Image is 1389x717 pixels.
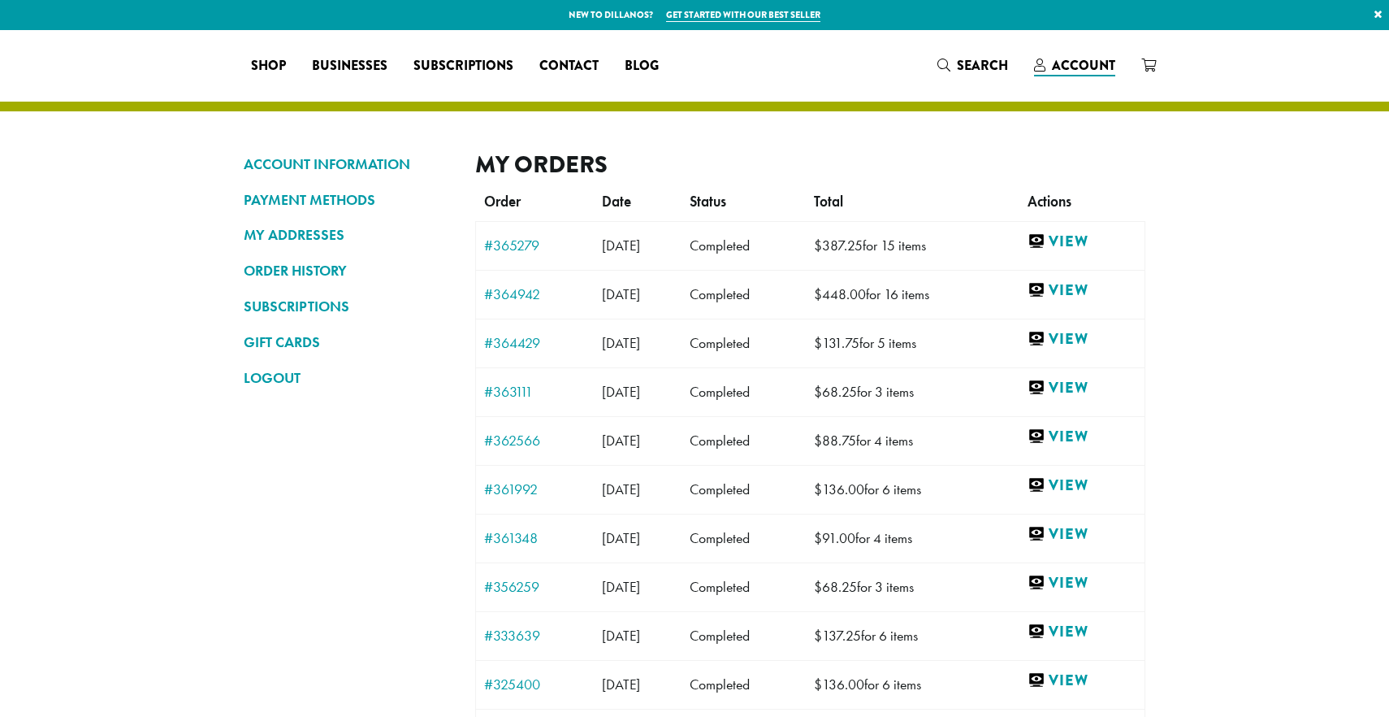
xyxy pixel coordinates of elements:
td: Completed [682,660,805,709]
span: [DATE] [602,578,640,596]
span: 88.75 [814,432,856,450]
a: View [1028,427,1136,447]
td: Completed [682,465,805,514]
span: 136.00 [814,480,864,498]
span: [DATE] [602,237,640,254]
a: SUBSCRIPTIONS [244,293,451,320]
span: [DATE] [602,285,640,303]
span: Actions [1028,193,1071,211]
span: 91.00 [814,529,855,547]
span: [DATE] [602,334,640,352]
td: Completed [682,416,805,465]
a: #361992 [484,482,586,497]
td: Completed [682,367,805,416]
span: Date [602,193,631,211]
span: Total [814,193,843,211]
a: View [1028,232,1136,252]
span: Status [690,193,726,211]
span: $ [814,578,822,596]
td: Completed [682,611,805,660]
td: for 4 items [806,514,1019,563]
span: Order [484,193,521,211]
a: View [1028,671,1136,691]
a: LOGOUT [244,364,451,392]
a: View [1028,622,1136,642]
span: $ [814,237,822,254]
td: Completed [682,563,805,611]
span: [DATE] [602,432,640,450]
span: $ [814,383,822,401]
span: Businesses [312,56,387,76]
span: 131.75 [814,334,859,352]
a: PAYMENT METHODS [244,186,451,214]
span: $ [814,480,822,498]
td: Completed [682,221,805,270]
a: #356259 [484,580,586,594]
span: 68.25 [814,383,857,401]
span: Blog [625,56,659,76]
a: GIFT CARDS [244,328,451,356]
span: [DATE] [602,529,640,547]
td: for 15 items [806,221,1019,270]
td: for 16 items [806,270,1019,319]
span: 68.25 [814,578,857,596]
td: for 6 items [806,611,1019,660]
span: $ [814,676,822,693]
span: 387.25 [814,237,863,254]
td: for 6 items [806,660,1019,709]
a: #365279 [484,238,586,253]
span: $ [814,334,822,352]
span: $ [814,529,822,547]
a: #333639 [484,628,586,643]
span: Subscriptions [413,56,513,76]
td: for 6 items [806,465,1019,514]
span: $ [814,432,822,450]
td: for 5 items [806,319,1019,367]
span: [DATE] [602,383,640,401]
span: [DATE] [602,627,640,645]
span: $ [814,627,822,645]
td: for 4 items [806,416,1019,465]
span: Contact [539,56,599,76]
a: #363111 [484,385,586,399]
span: Shop [251,56,286,76]
span: 448.00 [814,285,866,303]
a: #364942 [484,287,586,302]
a: #364429 [484,336,586,350]
td: for 3 items [806,367,1019,416]
td: Completed [682,270,805,319]
h2: My Orders [475,150,1145,179]
a: View [1028,524,1136,545]
a: View [1028,476,1136,496]
td: Completed [682,319,805,367]
td: Completed [682,514,805,563]
td: for 3 items [806,563,1019,611]
span: 137.25 [814,627,861,645]
a: #361348 [484,531,586,545]
span: $ [814,285,822,303]
a: MY ADDRESSES [244,221,451,249]
a: View [1028,329,1136,350]
span: [DATE] [602,480,640,498]
span: 136.00 [814,676,864,693]
span: Search [957,56,1008,75]
span: Account [1052,56,1115,75]
a: Shop [238,53,299,79]
a: View [1028,280,1136,301]
a: ORDER HISTORY [244,257,451,285]
a: View [1028,378,1136,398]
a: ACCOUNT INFORMATION [244,150,451,178]
a: View [1028,573,1136,593]
span: [DATE] [602,676,640,693]
a: #325400 [484,677,586,692]
a: Search [924,52,1021,79]
a: Get started with our best seller [666,8,820,22]
a: #362566 [484,433,586,448]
